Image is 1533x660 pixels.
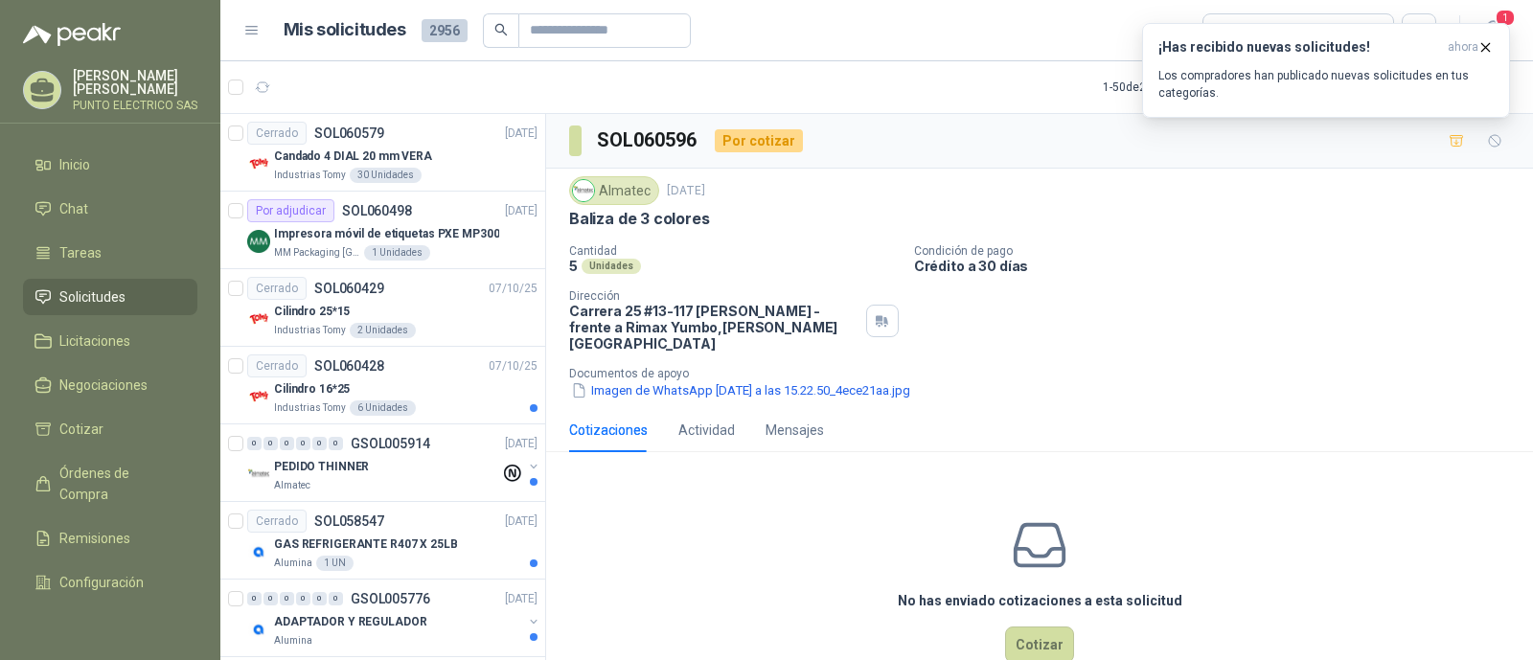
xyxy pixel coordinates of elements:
[274,478,310,493] p: Almatec
[505,590,538,608] p: [DATE]
[247,437,262,450] div: 0
[582,259,641,274] div: Unidades
[59,286,126,307] span: Solicitudes
[569,176,659,205] div: Almatec
[73,100,197,111] p: PUNTO ELECTRICO SAS
[1142,23,1510,118] button: ¡Has recibido nuevas solicitudes!ahora Los compradores han publicado nuevas solicitudes en tus ca...
[274,323,346,338] p: Industrias Tomy
[314,282,384,295] p: SOL060429
[73,69,197,96] p: [PERSON_NAME] [PERSON_NAME]
[284,16,406,44] h1: Mis solicitudes
[1215,20,1255,41] div: Todas
[263,437,278,450] div: 0
[314,359,384,373] p: SOL060428
[23,411,197,447] a: Cotizar
[505,435,538,453] p: [DATE]
[351,437,430,450] p: GSOL005914
[23,323,197,359] a: Licitaciones
[274,633,312,649] p: Alumina
[220,192,545,269] a: Por adjudicarSOL060498[DATE] Company LogoImpresora móvil de etiquetas PXE MP300MM Packaging [GEOG...
[364,245,430,261] div: 1 Unidades
[569,209,710,229] p: Baliza de 3 colores
[274,458,369,476] p: PEDIDO THINNER
[263,592,278,605] div: 0
[274,556,312,571] p: Alumina
[274,168,346,183] p: Industrias Tomy
[898,590,1182,611] h3: No has enviado cotizaciones a esta solicitud
[274,400,346,416] p: Industrias Tomy
[23,564,197,601] a: Configuración
[316,556,354,571] div: 1 UN
[59,154,90,175] span: Inicio
[247,592,262,605] div: 0
[351,592,430,605] p: GSOL005776
[505,512,538,531] p: [DATE]
[59,375,148,396] span: Negociaciones
[1158,67,1494,102] p: Los compradores han publicado nuevas solicitudes en tus categorías.
[274,225,499,243] p: Impresora móvil de etiquetas PXE MP300
[715,129,803,152] div: Por cotizar
[23,608,197,645] a: Manuales y ayuda
[422,19,468,42] span: 2956
[220,502,545,580] a: CerradoSOL058547[DATE] Company LogoGAS REFRIGERANTE R407 X 25LBAlumina1 UN
[247,230,270,253] img: Company Logo
[766,420,824,441] div: Mensajes
[280,437,294,450] div: 0
[23,23,121,46] img: Logo peakr
[247,587,541,649] a: 0 0 0 0 0 0 GSOL005776[DATE] Company LogoADAPTADOR Y REGULADORAlumina
[505,125,538,143] p: [DATE]
[59,242,102,263] span: Tareas
[573,180,594,201] img: Company Logo
[1495,9,1516,27] span: 1
[569,380,912,400] button: Imagen de WhatsApp [DATE] a las 15.22.50_4ece21aa.jpg
[59,463,179,505] span: Órdenes de Compra
[312,437,327,450] div: 0
[23,279,197,315] a: Solicitudes
[274,245,360,261] p: MM Packaging [GEOGRAPHIC_DATA]
[274,148,432,166] p: Candado 4 DIAL 20 mm VERA
[678,420,735,441] div: Actividad
[329,592,343,605] div: 0
[274,535,458,554] p: GAS REFRIGERANTE R407 X 25LB
[914,244,1525,258] p: Condición de pago
[914,258,1525,274] p: Crédito a 30 días
[350,400,416,416] div: 6 Unidades
[274,303,350,321] p: Cilindro 25*15
[59,330,130,352] span: Licitaciones
[23,520,197,557] a: Remisiones
[505,202,538,220] p: [DATE]
[23,367,197,403] a: Negociaciones
[247,152,270,175] img: Company Logo
[247,199,334,222] div: Por adjudicar
[569,258,578,274] p: 5
[247,510,307,533] div: Cerrado
[597,125,699,155] h3: SOL060596
[280,592,294,605] div: 0
[59,419,103,440] span: Cotizar
[247,432,541,493] a: 0 0 0 0 0 0 GSOL005914[DATE] Company LogoPEDIDO THINNERAlmatec
[59,198,88,219] span: Chat
[667,182,705,200] p: [DATE]
[350,323,416,338] div: 2 Unidades
[329,437,343,450] div: 0
[296,592,310,605] div: 0
[220,269,545,347] a: CerradoSOL06042907/10/25 Company LogoCilindro 25*15Industrias Tomy2 Unidades
[220,114,545,192] a: CerradoSOL060579[DATE] Company LogoCandado 4 DIAL 20 mm VERAIndustrias Tomy30 Unidades
[312,592,327,605] div: 0
[220,347,545,424] a: CerradoSOL06042807/10/25 Company LogoCilindro 16*25Industrias Tomy6 Unidades
[59,572,144,593] span: Configuración
[247,277,307,300] div: Cerrado
[569,244,899,258] p: Cantidad
[247,540,270,563] img: Company Logo
[350,168,422,183] div: 30 Unidades
[494,23,508,36] span: search
[489,357,538,376] p: 07/10/25
[23,147,197,183] a: Inicio
[569,289,858,303] p: Dirección
[247,618,270,641] img: Company Logo
[1448,39,1478,56] span: ahora
[247,385,270,408] img: Company Logo
[247,354,307,377] div: Cerrado
[247,122,307,145] div: Cerrado
[23,455,197,512] a: Órdenes de Compra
